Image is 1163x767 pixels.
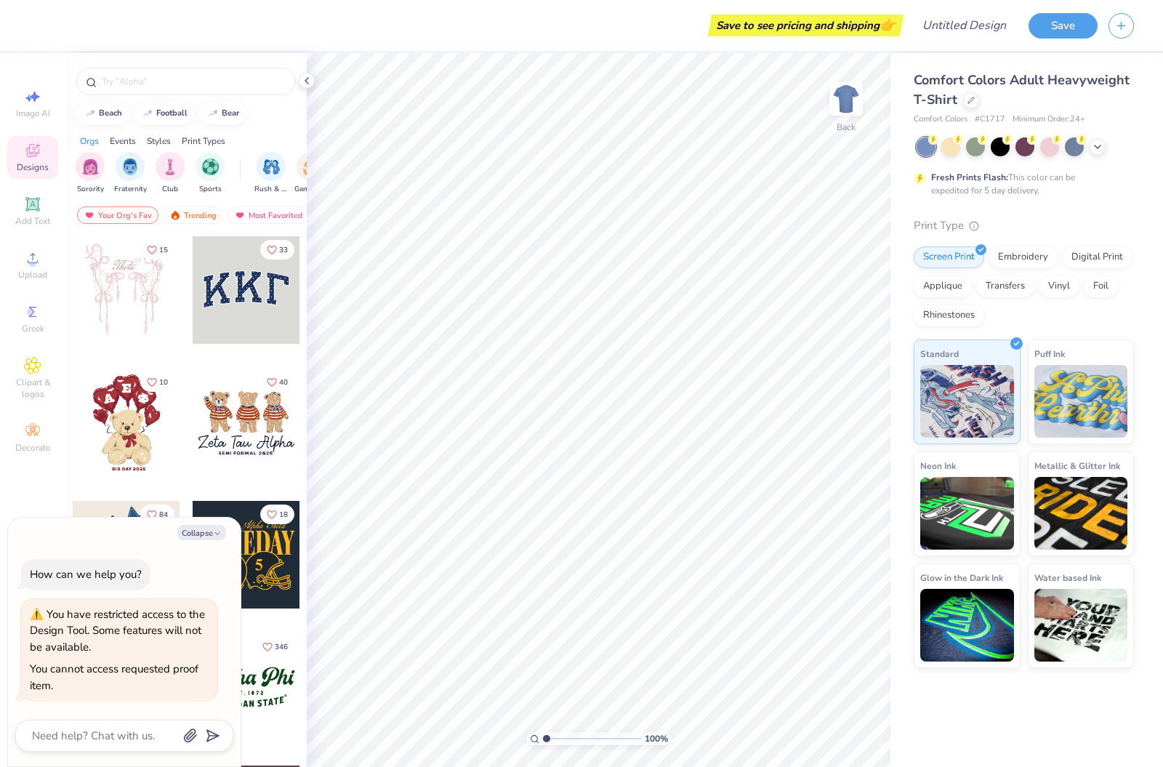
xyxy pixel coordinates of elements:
[114,152,147,195] button: filter button
[99,109,122,117] div: beach
[147,134,171,148] div: Styles
[140,240,174,260] button: Like
[163,206,223,224] div: Trending
[30,567,142,582] div: How can we help you?
[18,269,47,281] span: Upload
[76,152,105,195] button: filter button
[196,152,225,195] div: filter for Sports
[156,152,185,195] div: filter for Club
[294,152,328,195] div: filter for Game Day
[989,246,1058,268] div: Embroidery
[84,109,96,118] img: trend_line.gif
[1034,477,1128,550] img: Metallic & Glitter Ink
[914,276,972,297] div: Applique
[140,505,174,524] button: Like
[279,246,288,254] span: 33
[199,184,222,195] span: Sports
[837,121,856,134] div: Back
[832,84,861,113] img: Back
[294,152,328,195] button: filter button
[920,477,1014,550] img: Neon Ink
[114,184,147,195] span: Fraternity
[15,215,50,227] span: Add Text
[16,108,50,119] span: Image AI
[1062,246,1132,268] div: Digital Print
[975,113,1005,126] span: # C1717
[159,379,168,386] span: 10
[254,184,288,195] span: Rush & Bid
[931,171,1110,197] div: This color can be expedited for 5 day delivery.
[30,607,205,654] div: You have restricted access to the Design Tool. Some features will not be available.
[84,210,95,220] img: most_fav.gif
[156,152,185,195] button: filter button
[196,152,225,195] button: filter button
[30,662,198,693] div: You cannot access requested proof item.
[77,206,158,224] div: Your Org's Fav
[140,372,174,392] button: Like
[134,103,194,124] button: football
[234,210,246,220] img: most_fav.gif
[222,109,239,117] div: bear
[169,210,181,220] img: trending.gif
[82,158,99,175] img: Sorority Image
[254,152,288,195] div: filter for Rush & Bid
[914,305,984,326] div: Rhinestones
[914,113,967,126] span: Comfort Colors
[7,377,58,400] span: Clipart & logos
[159,511,168,518] span: 84
[275,643,288,651] span: 346
[914,71,1130,108] span: Comfort Colors Adult Heavyweight T-Shirt
[1034,570,1101,585] span: Water based Ink
[279,511,288,518] span: 18
[76,103,129,124] button: beach
[920,346,959,361] span: Standard
[15,442,50,454] span: Decorate
[1034,365,1128,438] img: Puff Ink
[911,11,1018,40] input: Untitled Design
[1034,589,1128,662] img: Water based Ink
[182,134,225,148] div: Print Types
[80,134,99,148] div: Orgs
[303,158,320,175] img: Game Day Image
[920,365,1014,438] img: Standard
[976,276,1034,297] div: Transfers
[100,74,286,89] input: Try "Alpha"
[263,158,280,175] img: Rush & Bid Image
[920,570,1003,585] span: Glow in the Dark Ink
[920,458,956,473] span: Neon Ink
[17,161,49,173] span: Designs
[914,217,1134,234] div: Print Type
[294,184,328,195] span: Game Day
[920,589,1014,662] img: Glow in the Dark Ink
[914,246,984,268] div: Screen Print
[199,103,246,124] button: bear
[142,109,153,118] img: trend_line.gif
[1034,346,1065,361] span: Puff Ink
[114,152,147,195] div: filter for Fraternity
[931,172,1008,183] strong: Fresh Prints Flash:
[1084,276,1118,297] div: Foil
[202,158,219,175] img: Sports Image
[177,525,226,540] button: Collapse
[279,379,288,386] span: 40
[122,158,138,175] img: Fraternity Image
[228,206,310,224] div: Most Favorited
[162,184,178,195] span: Club
[1039,276,1079,297] div: Vinyl
[1034,458,1120,473] span: Metallic & Glitter Ink
[254,152,288,195] button: filter button
[207,109,219,118] img: trend_line.gif
[880,16,896,33] span: 👉
[260,372,294,392] button: Like
[156,109,188,117] div: football
[260,505,294,524] button: Like
[159,246,168,254] span: 15
[260,240,294,260] button: Like
[22,323,44,334] span: Greek
[645,732,668,745] span: 100 %
[1013,113,1085,126] span: Minimum Order: 24 +
[110,134,136,148] div: Events
[256,637,294,656] button: Like
[712,15,900,36] div: Save to see pricing and shipping
[1029,13,1098,39] button: Save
